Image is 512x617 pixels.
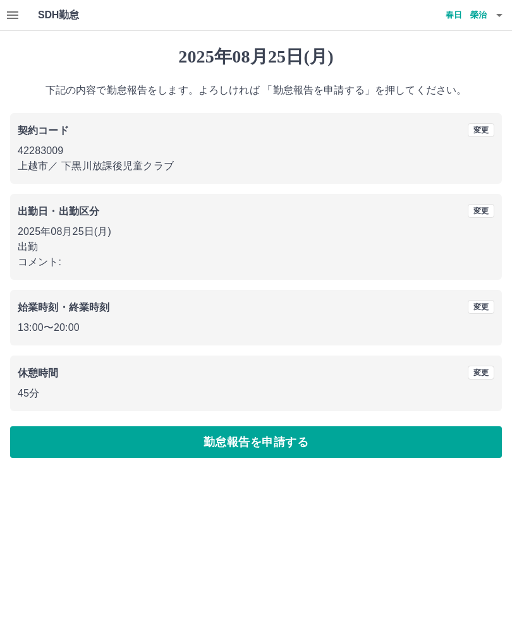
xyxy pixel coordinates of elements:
[18,159,494,174] p: 上越市 ／ 下黒川放課後児童クラブ
[18,255,494,270] p: コメント:
[468,300,494,314] button: 変更
[18,143,494,159] p: 42283009
[18,224,494,239] p: 2025年08月25日(月)
[18,320,494,335] p: 13:00 〜 20:00
[10,46,502,68] h1: 2025年08月25日(月)
[18,125,69,136] b: 契約コード
[18,386,494,401] p: 45分
[18,239,494,255] p: 出勤
[10,426,502,458] button: 勤怠報告を申請する
[18,206,99,217] b: 出勤日・出勤区分
[468,204,494,218] button: 変更
[468,366,494,380] button: 変更
[10,83,502,98] p: 下記の内容で勤怠報告をします。よろしければ 「勤怠報告を申請する」を押してください。
[468,123,494,137] button: 変更
[18,368,59,378] b: 休憩時間
[18,302,109,313] b: 始業時刻・終業時刻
